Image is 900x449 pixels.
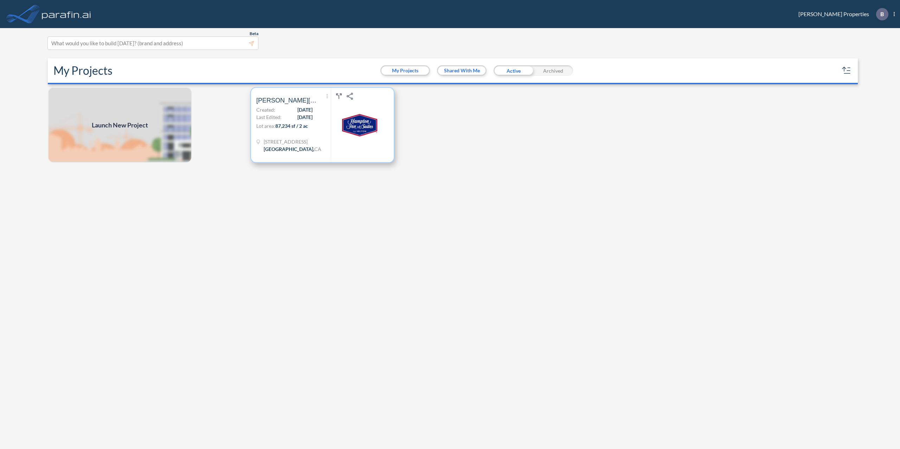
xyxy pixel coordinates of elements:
div: [PERSON_NAME] Properties [788,8,895,20]
span: Launch New Project [92,120,148,130]
button: My Projects [381,66,429,75]
button: Shared With Me [438,66,486,75]
div: Archived [533,65,573,76]
span: 3443 Buena Vista Rd [264,138,321,145]
img: logo [40,7,92,21]
span: CA [314,146,321,152]
div: Bakersfield, CA [264,145,321,153]
button: sort [841,65,852,76]
p: B [880,11,884,17]
span: Beta [250,31,258,37]
div: Active [494,65,533,76]
span: Lot area: [256,123,275,129]
span: [DATE] [297,106,313,113]
span: [GEOGRAPHIC_DATA] , [264,146,314,152]
span: 87,234 sf / 2 ac [275,123,308,129]
span: Bolthouse Hotel [256,96,320,105]
a: Launch New Project [48,87,192,163]
img: logo [342,107,377,143]
a: [PERSON_NAME][GEOGRAPHIC_DATA]Created:[DATE]Last Edited:[DATE]Lot area:87,234 sf / 2 ac[STREET_AD... [247,87,450,163]
img: add [48,87,192,163]
h2: My Projects [53,64,112,77]
span: [DATE] [297,113,313,121]
span: Created: [256,106,275,113]
span: Last Edited: [256,113,282,121]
